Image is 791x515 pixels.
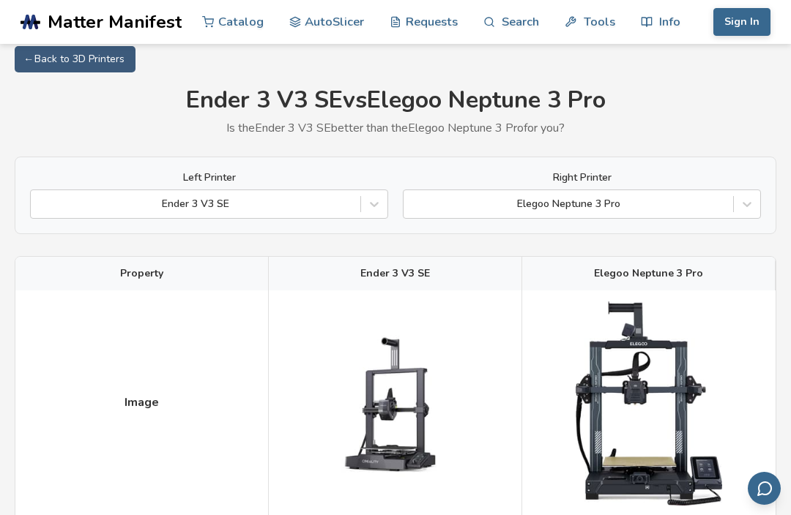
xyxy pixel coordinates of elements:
span: Ender 3 V3 SE [360,268,430,279]
span: Image [125,396,159,409]
span: Matter Manifest [48,12,182,32]
a: ← Back to 3D Printers [15,46,135,72]
img: Ender 3 V3 SE [322,331,469,477]
input: Ender 3 V3 SE [38,198,41,210]
button: Sign In [713,8,770,36]
button: Send feedback via email [748,472,781,505]
span: Elegoo Neptune 3 Pro [594,268,703,279]
label: Left Printer [30,172,388,184]
span: Property [120,268,163,279]
input: Elegoo Neptune 3 Pro [411,198,414,210]
label: Right Printer [403,172,761,184]
p: Is the Ender 3 V3 SE better than the Elegoo Neptune 3 Pro for you? [15,121,776,135]
img: Elegoo Neptune 3 Pro [576,301,722,505]
h1: Ender 3 V3 SE vs Elegoo Neptune 3 Pro [15,87,776,114]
